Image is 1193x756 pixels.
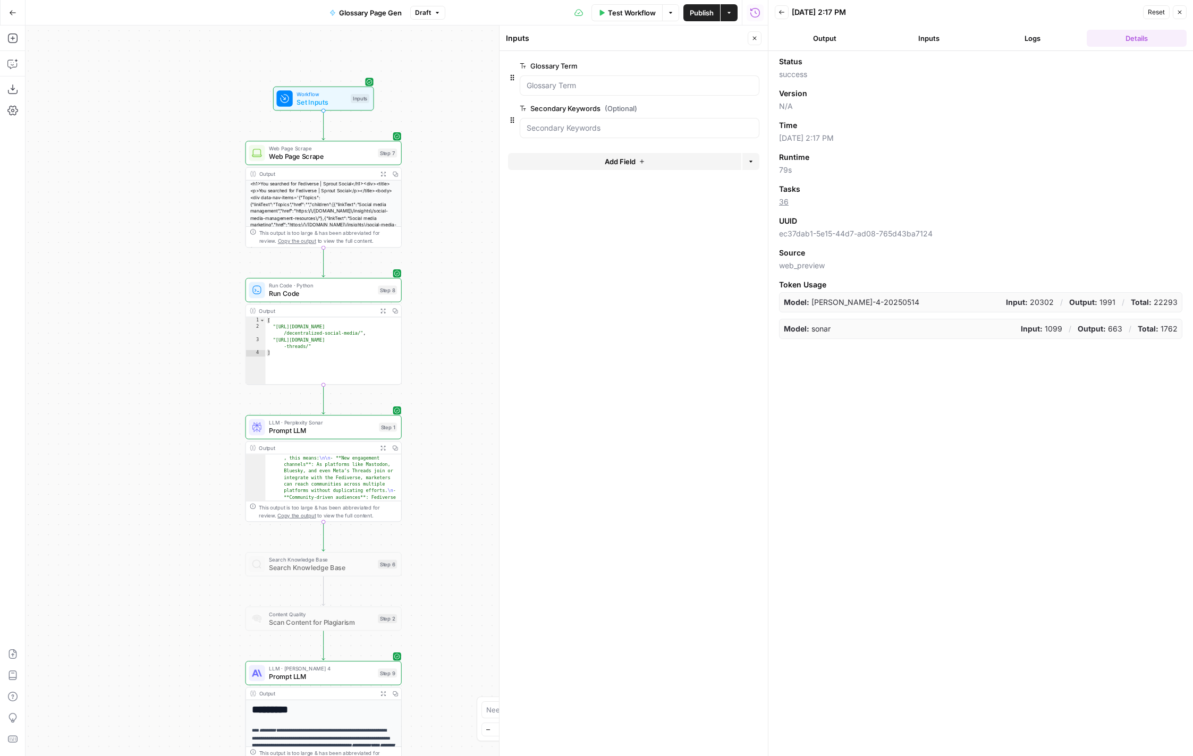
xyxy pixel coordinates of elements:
span: Test Workflow [608,7,656,18]
strong: Input: [1006,298,1028,307]
button: Output [775,30,875,47]
div: Step 2 [378,614,397,623]
span: Run Code [269,288,374,299]
strong: Output: [1078,324,1106,333]
div: Search Knowledge BaseSearch Knowledge BaseStep 6 [246,552,402,576]
p: 663 [1078,324,1122,334]
div: This output is too large & has been abbreviated for review. to view the full content. [259,503,397,519]
input: Secondary Keywords [527,123,752,133]
div: LLM · Perplexity SonarPrompt LLMStep 1Output , this means:\n\n- **New engagement channels**: As p... [246,415,402,522]
div: Output [259,169,374,177]
div: 1 [246,317,266,324]
span: LLM · Perplexity Sonar [269,419,375,427]
div: Content QualityScan Content for PlagiarismStep 2 [246,607,402,631]
div: 2 [246,324,266,337]
span: LLM · [PERSON_NAME] 4 [269,665,374,673]
span: Tasks [779,184,800,194]
span: Copy the output [277,512,316,518]
span: web_preview [779,260,1182,271]
button: Publish [683,4,720,21]
span: Publish [690,7,714,18]
strong: Output: [1069,298,1097,307]
span: success [779,69,1182,80]
g: Edge from start to step_7 [322,111,325,140]
span: Scan Content for Plagiarism [269,617,374,627]
div: Web Page ScrapeWeb Page ScrapeStep 7Output<h1>You searched for Fediverse | Sprout Social</h1><div... [246,141,402,248]
strong: Model: [784,298,809,307]
span: Search Knowledge Base [269,563,374,573]
div: 4 [246,350,266,356]
strong: Input: [1021,324,1043,333]
span: Reset [1148,7,1165,17]
button: Glossary Page Gen [323,4,408,21]
span: [DATE] 2:17 PM [779,133,1182,143]
strong: Total: [1131,298,1152,307]
button: Test Workflow [591,4,662,21]
div: Step 9 [378,668,397,677]
span: Workflow [297,90,346,98]
div: Step 7 [378,148,397,157]
span: Runtime [779,152,809,163]
span: N/A [779,101,1182,112]
span: Run Code · Python [269,282,374,290]
div: Step 8 [378,285,397,294]
span: Web Page Scrape [269,145,374,152]
div: Step 6 [378,559,397,568]
span: Prompt LLM [269,672,374,682]
button: Logs [983,30,1083,47]
span: 79s [779,165,1182,175]
div: This output is too large & has been abbreviated for review. to view the full content. [259,229,397,245]
button: Reset [1143,5,1170,19]
span: Draft [415,8,431,18]
span: Add Field [605,156,636,167]
p: 1099 [1021,324,1062,334]
strong: Model: [784,324,809,333]
g: Edge from step_2 to step_9 [322,631,325,660]
span: Copy the output [277,238,316,244]
span: Web Page Scrape [269,151,374,162]
g: Edge from step_8 to step_1 [322,385,325,414]
g: Edge from step_7 to step_8 [322,248,325,277]
p: sonar [784,324,831,334]
p: 22293 [1131,297,1178,308]
span: Status [779,56,802,67]
span: Prompt LLM [269,426,375,436]
div: Step 1 [379,422,397,431]
div: Inputs [506,33,744,44]
g: Edge from step_6 to step_2 [322,576,325,606]
span: Toggle code folding, rows 1 through 4 [259,317,265,324]
span: UUID [779,216,797,226]
p: 20302 [1006,297,1054,308]
p: / [1129,324,1131,334]
p: / [1069,324,1071,334]
div: Output [259,690,374,698]
p: 1762 [1138,324,1178,334]
g: Edge from step_1 to step_6 [322,522,325,551]
button: Inputs [879,30,979,47]
p: 1991 [1069,297,1115,308]
p: / [1122,297,1124,308]
div: 3 [246,337,266,350]
button: Add Field [508,153,741,170]
span: Time [779,120,797,131]
p: claude-sonnet-4-20250514 [784,297,919,308]
div: Inputs [351,94,369,103]
div: WorkflowSet InputsInputs [246,87,402,111]
span: Source [779,248,805,258]
span: (Optional) [605,103,637,114]
span: Token Usage [779,279,1182,290]
label: Glossary Term [520,61,699,71]
label: Secondary Keywords [520,103,699,114]
div: Run Code · PythonRun CodeStep 8Output[ "[URL][DOMAIN_NAME] /decentralized-social-media/", "[URL][... [246,278,402,385]
span: Search Knowledge Base [269,556,374,564]
span: ec37dab1-5e15-44d7-ad08-765d43ba7124 [779,228,1182,239]
input: Glossary Term [527,80,752,91]
img: g05n0ak81hcbx2skfcsf7zupj8nr [252,614,262,624]
span: Set Inputs [297,97,346,107]
span: Version [779,88,807,99]
button: Draft [410,6,445,20]
div: Output [259,444,374,452]
a: 36 [779,197,789,206]
p: / [1060,297,1063,308]
strong: Total: [1138,324,1158,333]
